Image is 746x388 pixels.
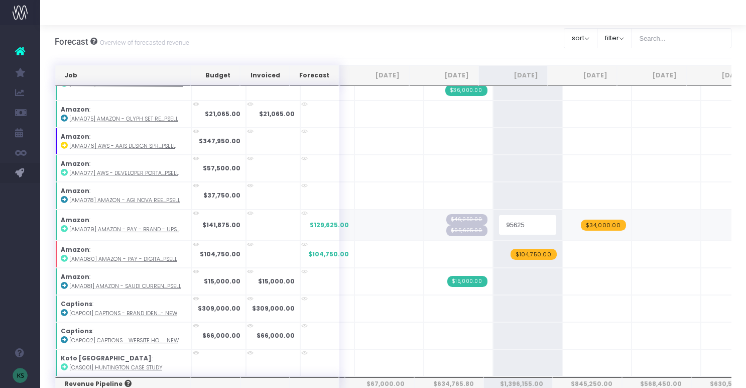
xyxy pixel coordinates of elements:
span: Streamtime Invoice: 339 – [AMA073] Amazon - Creators Identity - Brand [445,85,487,96]
strong: Amazon [61,245,89,254]
span: wayahead Revenue Forecast Item [581,220,626,231]
th: Job: activate to sort column ascending [55,65,190,85]
abbr: [AMA080] Amazon - Pay - Digital - Upsell [69,255,177,263]
span: $129,625.00 [310,221,349,230]
strong: $66,000.00 [257,331,295,340]
input: Search... [632,28,732,48]
abbr: [AMA076] AWS - AAIS Design Sprint - Brand - Upsell [69,142,176,150]
strong: Amazon [61,272,89,281]
strong: $309,000.00 [198,304,240,313]
strong: Amazon [61,186,89,195]
abbr: [AMA075] Amazon - Glyph Set Reduction - Brand - Upsell [69,115,178,123]
span: Streamtime Draft Invoice: null – [AMA079] Amazon - Pay - Brand - Upsell [446,225,487,236]
abbr: [CAP001] Captions - Brand Identity - Brand - New [69,310,177,317]
span: Streamtime Invoice: 336 – [AMA081] Amazon - Saudi Currency Symbols - Brand - Upsell [447,276,487,287]
strong: $104,750.00 [200,250,240,258]
strong: $347,950.00 [199,137,240,145]
th: Aug 25: activate to sort column ascending [340,65,409,85]
th: Nov 25: activate to sort column ascending [548,65,617,85]
th: Oct 25: activate to sort column ascending [478,65,548,85]
td: : [55,322,192,349]
td: : [55,295,192,322]
td: : [55,349,192,376]
td: : [55,210,192,241]
td: : [55,128,192,155]
strong: $15,000.00 [258,277,295,285]
button: sort [564,28,597,48]
strong: Captions [61,327,92,335]
strong: Amazon [61,216,89,224]
strong: $66,000.00 [202,331,240,340]
span: Forecast [55,37,88,47]
th: Invoiced [240,65,289,85]
strong: Koto [GEOGRAPHIC_DATA] [61,354,152,362]
abbr: [AMA081] Amazon - Saudi Currency Symbols - Brand - Upsell [69,282,181,290]
td: : [55,268,192,295]
td: : [55,101,192,128]
abbr: [CAS001] Huntington Case Study [69,364,163,371]
strong: Amazon [61,132,89,141]
td: : [55,241,192,268]
abbr: [AMA079] Amazon - Pay - Brand - Upsell [69,226,180,233]
td: : [55,182,192,209]
strong: Amazon [61,105,89,114]
strong: $141,875.00 [202,221,240,229]
td: : [55,155,192,182]
small: Overview of forecasted revenue [97,37,189,47]
abbr: [AMA077] AWS - Developer Portal - Brand - Upsell [69,169,179,177]
th: Dec 25: activate to sort column ascending [617,65,686,85]
th: Forecast [290,65,339,85]
abbr: [AMA078] Amazon - AGI Nova Reel - Motion - Upsell [69,197,180,204]
th: Budget [190,65,240,85]
strong: $309,000.00 [252,304,295,313]
strong: $57,500.00 [203,164,240,172]
img: images/default_profile_image.png [13,368,28,383]
strong: Captions [61,300,92,308]
span: $104,750.00 [308,250,349,259]
span: wayahead Revenue Forecast Item [511,249,557,260]
strong: $15,000.00 [204,277,240,285]
button: filter [597,28,632,48]
strong: $21,065.00 [205,110,240,118]
th: Sep 25: activate to sort column ascending [409,65,478,85]
span: Streamtime Draft Invoice: null – [AMA079] Amazon - Pay - Brand - Upsell [446,214,487,225]
strong: $21,065.00 [259,110,295,118]
abbr: [CAP002] Captions - Website Homepage - Digital - New [69,337,179,344]
abbr: [AMA073] Amazon - Creators Identity - Brand [69,80,184,88]
strong: Amazon [61,159,89,168]
strong: $37,750.00 [203,191,240,200]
